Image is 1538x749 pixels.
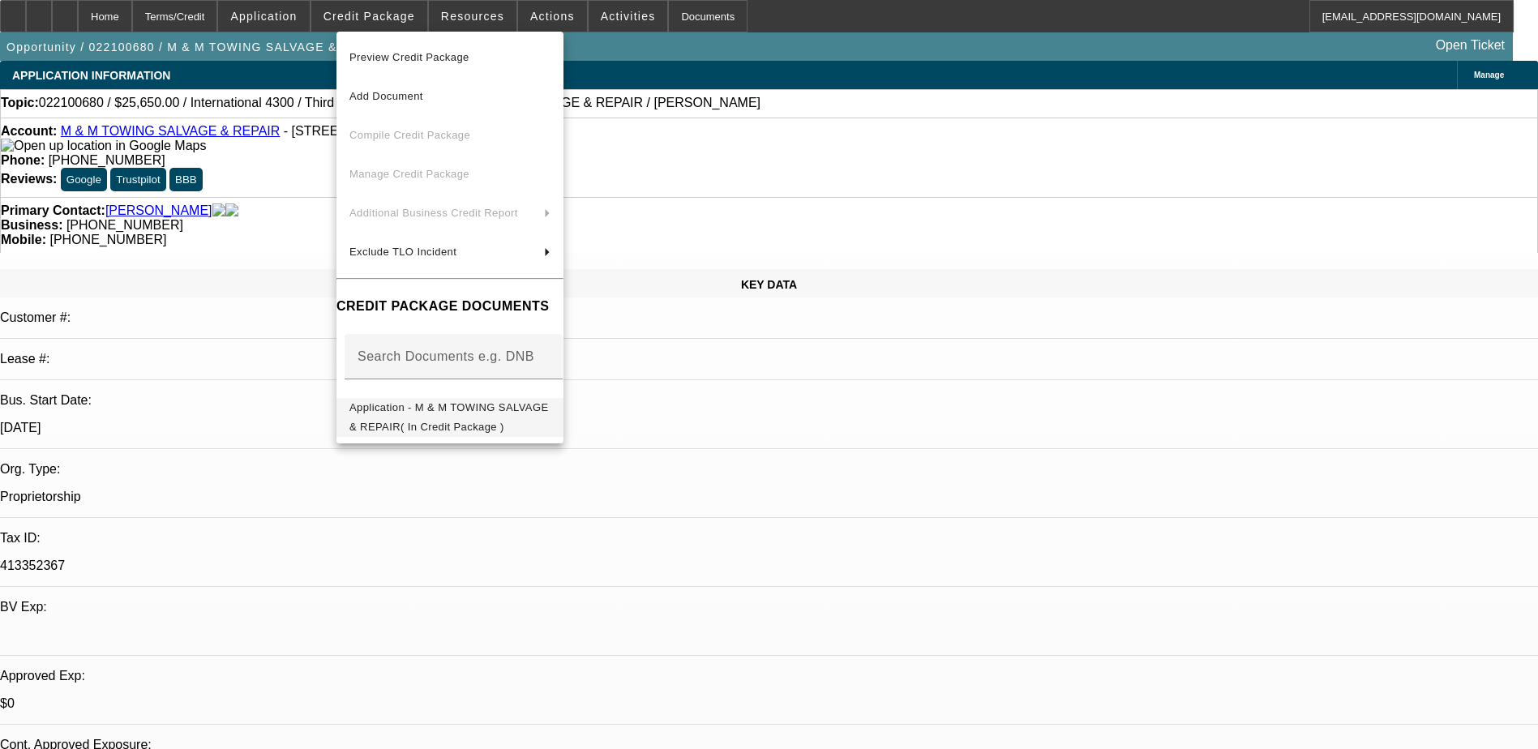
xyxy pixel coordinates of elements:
[349,90,423,102] span: Add Document
[349,51,469,63] span: Preview Credit Package
[349,401,548,433] span: Application - M & M TOWING SALVAGE & REPAIR( In Credit Package )
[336,297,563,316] h4: CREDIT PACKAGE DOCUMENTS
[358,349,534,363] mat-label: Search Documents e.g. DNB
[336,398,563,437] button: Application - M & M TOWING SALVAGE & REPAIR( In Credit Package )
[349,246,456,258] span: Exclude TLO Incident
